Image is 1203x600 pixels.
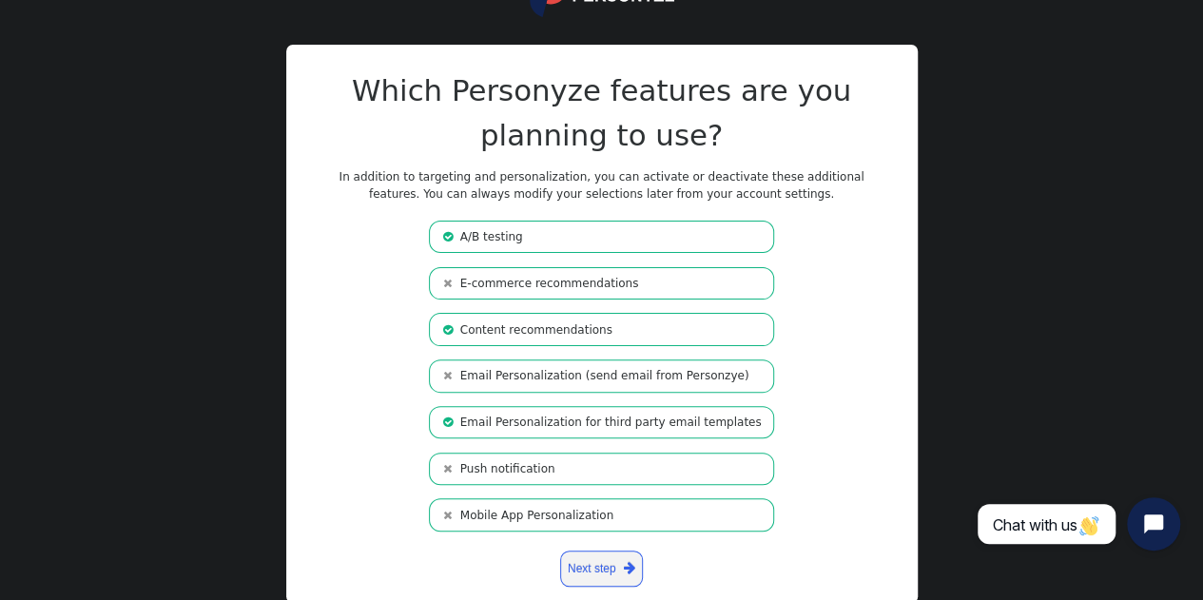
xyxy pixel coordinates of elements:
li: Email Personalization (send email from Personzye) [429,359,773,392]
li: Push notification [429,453,773,485]
li: A/B testing [429,221,773,253]
p: In addition to targeting and personalization, you can activate or deactivate these additional fea... [317,168,887,203]
li: Content recommendations [429,313,773,345]
h2: Which Personyze features are you planning to use? [317,68,887,157]
span:  [624,558,635,579]
span:  [443,463,452,474]
span:  [442,231,452,242]
a: Next step [560,551,644,587]
span:  [443,370,452,381]
span:  [443,278,452,289]
span:  [443,510,452,521]
li: E-commerce recommendations [429,267,773,300]
li: Mobile App Personalization [429,498,773,531]
span:  [442,324,452,336]
li: Email Personalization for third party email templates [429,406,773,438]
span:  [442,416,452,428]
